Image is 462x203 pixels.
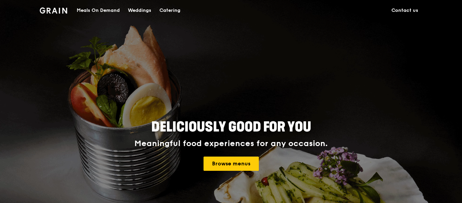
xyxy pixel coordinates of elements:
div: Meals On Demand [77,0,120,21]
a: Browse menus [204,157,259,171]
a: Weddings [124,0,155,21]
div: Catering [159,0,180,21]
img: Grain [40,7,67,14]
div: Weddings [128,0,151,21]
span: Deliciously good for you [151,119,311,135]
a: Catering [155,0,185,21]
div: Meaningful food experiences for any occasion. [109,139,353,148]
a: Contact us [387,0,422,21]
